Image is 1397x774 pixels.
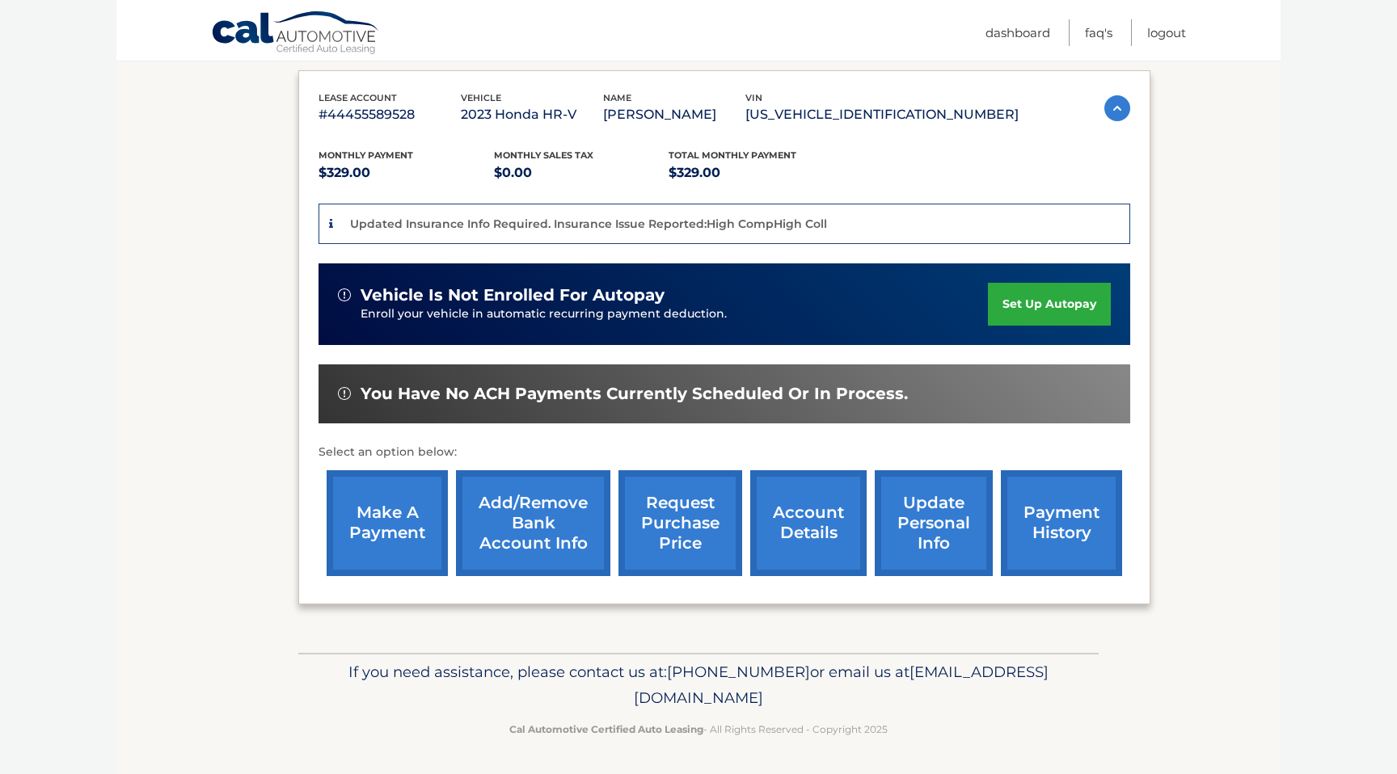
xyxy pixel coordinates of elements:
[350,217,827,231] p: Updated Insurance Info Required. Insurance Issue Reported:High CompHigh Coll
[1085,19,1112,46] a: FAQ's
[603,103,745,126] p: [PERSON_NAME]
[1001,470,1122,576] a: payment history
[319,149,413,161] span: Monthly Payment
[361,305,988,323] p: Enroll your vehicle in automatic recurring payment deduction.
[211,11,381,57] a: Cal Automotive
[461,103,603,126] p: 2023 Honda HR-V
[456,470,610,576] a: Add/Remove bank account info
[988,283,1111,326] a: set up autopay
[361,384,908,404] span: You have no ACH payments currently scheduled or in process.
[1104,95,1130,121] img: accordion-active.svg
[669,162,844,184] p: $329.00
[361,285,665,305] span: vehicle is not enrolled for autopay
[669,149,796,161] span: Total Monthly Payment
[1147,19,1186,46] a: Logout
[494,149,593,161] span: Monthly sales Tax
[319,443,1130,462] p: Select an option below:
[618,470,742,576] a: request purchase price
[745,92,762,103] span: vin
[327,470,448,576] a: make a payment
[603,92,631,103] span: name
[745,103,1019,126] p: [US_VEHICLE_IDENTIFICATION_NUMBER]
[509,723,703,735] strong: Cal Automotive Certified Auto Leasing
[667,663,810,681] span: [PHONE_NUMBER]
[461,92,501,103] span: vehicle
[319,103,461,126] p: #44455589528
[319,162,494,184] p: $329.00
[750,470,867,576] a: account details
[875,470,993,576] a: update personal info
[309,659,1088,711] p: If you need assistance, please contact us at: or email us at
[319,92,397,103] span: lease account
[309,721,1088,738] p: - All Rights Reserved - Copyright 2025
[985,19,1050,46] a: Dashboard
[494,162,669,184] p: $0.00
[338,288,351,301] img: alert-white.svg
[338,387,351,400] img: alert-white.svg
